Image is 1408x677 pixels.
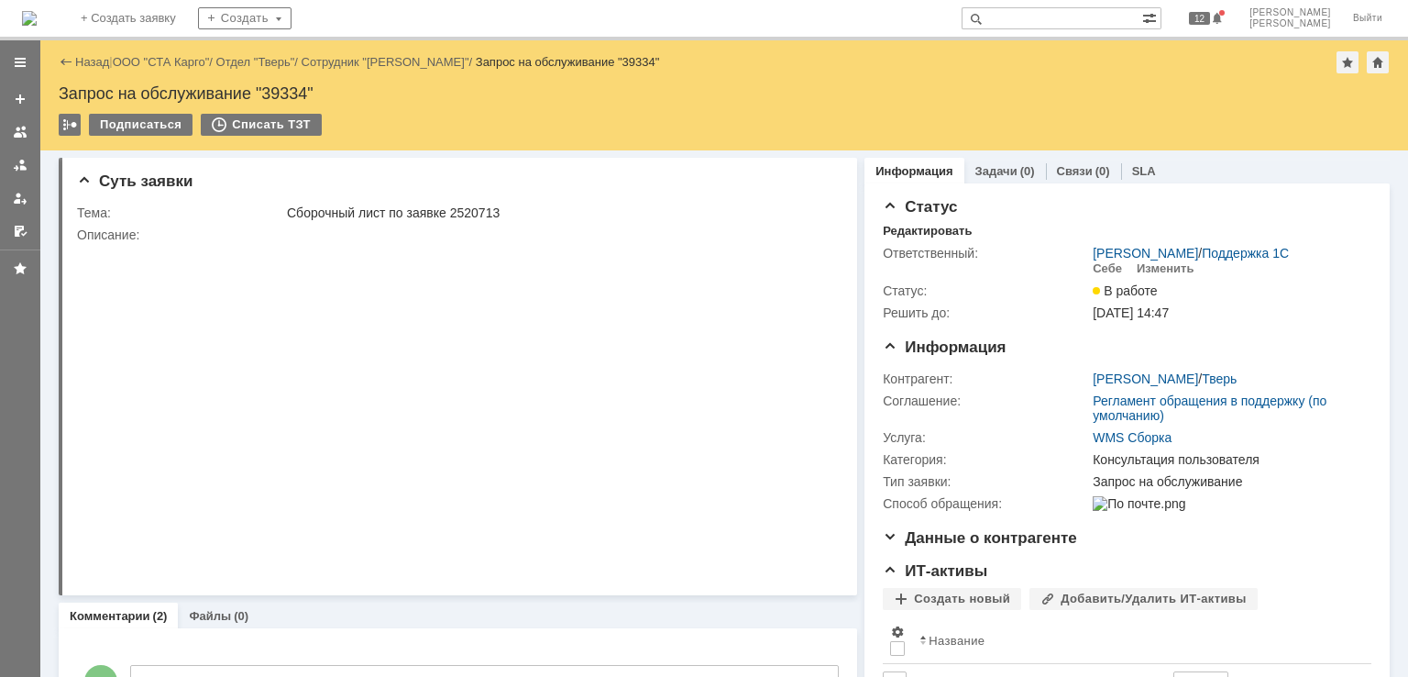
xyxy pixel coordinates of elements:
a: Мои заявки [5,183,35,213]
a: Тверь [1202,372,1237,386]
a: Поддержка 1С [1202,246,1289,261]
a: Комментарии [70,609,150,623]
img: logo [22,11,37,26]
div: Сделать домашней страницей [1367,51,1389,73]
div: Создать [198,7,291,29]
div: Описание: [77,228,835,242]
div: / [216,55,302,69]
div: (0) [234,609,248,623]
div: Редактировать [883,224,972,239]
span: Настройки [890,625,905,639]
div: (0) [1095,164,1110,178]
div: Способ обращения: [883,496,1089,511]
span: ИТ-активы [883,562,987,580]
a: Создать заявку [5,84,35,114]
div: Работа с массовостью [59,114,81,136]
span: В работе [1093,283,1157,298]
div: (2) [153,609,168,623]
div: Услуга: [883,430,1089,445]
a: Заявки на командах [5,117,35,147]
div: Ответственный: [883,246,1089,261]
a: [PERSON_NAME] [1093,372,1198,386]
span: Статус [883,198,957,216]
div: | [109,54,112,68]
div: Тип заявки: [883,474,1089,489]
div: Сборочный лист по заявке 2520713 [287,205,831,220]
a: Заявки в моей ответственности [5,150,35,180]
span: 12 [1189,12,1210,25]
span: Данные о контрагенте [883,529,1077,547]
div: Решить до: [883,305,1089,320]
span: [PERSON_NAME] [1249,18,1331,29]
div: Добавить в избранное [1336,51,1358,73]
span: Расширенный поиск [1142,8,1160,26]
div: Консультация пользователя [1093,452,1362,467]
div: (0) [1020,164,1035,178]
a: ООО "СТА Карго" [113,55,210,69]
a: Информация [875,164,952,178]
a: Назад [75,55,109,69]
a: Перейти на домашнюю страницу [22,11,37,26]
a: Сотрудник "[PERSON_NAME]" [302,55,469,69]
div: Запрос на обслуживание [1093,474,1362,489]
span: [PERSON_NAME] [1249,7,1331,18]
a: Связи [1057,164,1093,178]
a: Мои согласования [5,216,35,246]
div: Статус: [883,283,1089,298]
div: Запрос на обслуживание "39334" [59,84,1390,103]
div: Запрос на обслуживание "39334" [476,55,660,69]
div: Соглашение: [883,394,1089,408]
a: Регламент обращения в поддержку (по умолчанию) [1093,394,1326,423]
div: Изменить [1137,261,1194,276]
a: Файлы [189,609,231,623]
a: WMS Сборка [1093,430,1171,445]
div: Категория: [883,452,1089,467]
div: / [113,55,216,69]
a: Отдел "Тверь" [216,55,295,69]
a: SLA [1132,164,1156,178]
a: Задачи [975,164,1017,178]
span: [DATE] 14:47 [1093,305,1169,320]
img: По почте.png [1093,496,1185,511]
span: Суть заявки [77,172,192,190]
div: Себе [1093,261,1122,276]
div: / [302,55,476,69]
div: / [1093,246,1289,261]
div: Контрагент: [883,372,1089,386]
div: / [1093,372,1237,386]
th: Название [912,617,1357,664]
div: Название [929,634,984,648]
a: [PERSON_NAME] [1093,246,1198,261]
span: Информация [883,338,1006,356]
div: Тема: [77,205,283,220]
